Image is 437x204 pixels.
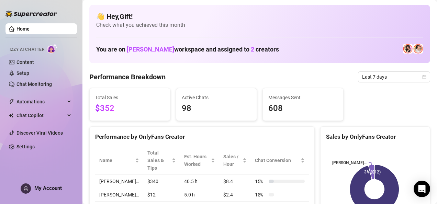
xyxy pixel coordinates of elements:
[219,146,251,175] th: Sales / Hour
[143,188,180,202] td: $12
[16,130,63,136] a: Discover Viral Videos
[89,72,166,82] h4: Performance Breakdown
[16,59,34,65] a: Content
[184,153,210,168] div: Est. Hours Worked
[268,102,338,115] span: 608
[95,146,143,175] th: Name
[34,185,62,191] span: My Account
[255,191,266,199] span: 10 %
[255,157,299,164] span: Chat Conversion
[16,144,35,149] a: Settings
[96,21,423,29] span: Check what you achieved this month
[9,113,13,118] img: Chat Copilot
[95,132,309,141] div: Performance by OnlyFans Creator
[223,153,241,168] span: Sales / Hour
[23,186,29,191] span: user
[219,188,251,202] td: $2.4
[95,188,143,202] td: [PERSON_NAME]…
[147,149,170,172] span: Total Sales & Tips
[127,46,174,53] span: [PERSON_NAME]
[362,72,426,82] span: Last 7 days
[95,94,165,101] span: Total Sales
[95,175,143,188] td: [PERSON_NAME]…
[143,175,180,188] td: $340
[96,46,279,53] h1: You are on workspace and assigned to creators
[251,46,254,53] span: 2
[268,94,338,101] span: Messages Sent
[16,110,65,121] span: Chat Copilot
[255,178,266,185] span: 15 %
[47,44,58,54] img: AI Chatter
[16,26,30,32] a: Home
[95,102,165,115] span: $352
[182,102,251,115] span: 98
[96,12,423,21] h4: 👋 Hey, Gift !
[180,188,219,202] td: 5.0 h
[413,44,423,54] img: 𝖍𝖔𝖑𝖑𝖞
[403,44,413,54] img: Holly
[414,181,430,197] div: Open Intercom Messenger
[10,46,44,53] span: Izzy AI Chatter
[143,146,180,175] th: Total Sales & Tips
[422,75,426,79] span: calendar
[99,157,134,164] span: Name
[219,175,251,188] td: $8.4
[5,10,57,17] img: logo-BBDzfeDw.svg
[180,175,219,188] td: 40.5 h
[332,160,367,165] text: [PERSON_NAME]…
[16,70,29,76] a: Setup
[182,94,251,101] span: Active Chats
[16,81,52,87] a: Chat Monitoring
[326,132,424,141] div: Sales by OnlyFans Creator
[9,99,14,104] span: thunderbolt
[16,96,65,107] span: Automations
[251,146,309,175] th: Chat Conversion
